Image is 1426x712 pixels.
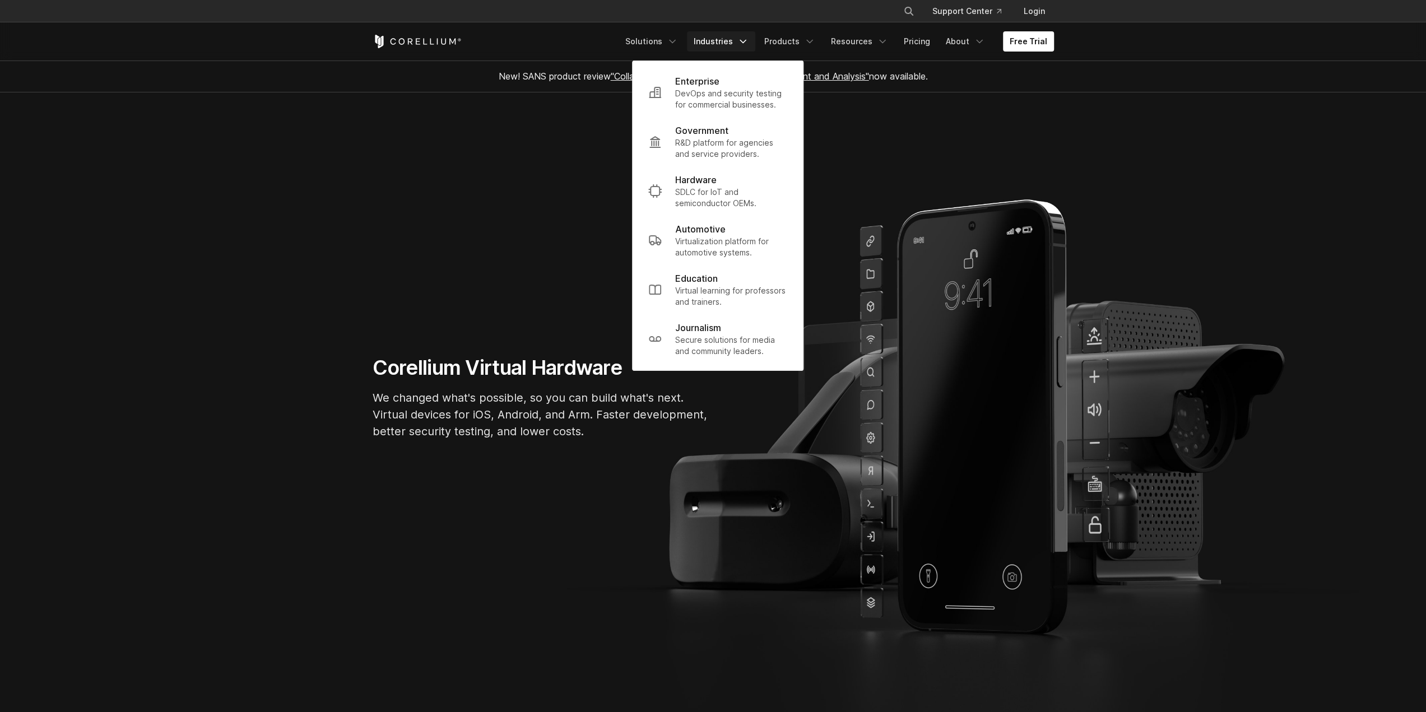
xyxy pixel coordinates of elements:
p: We changed what's possible, so you can build what's next. Virtual devices for iOS, Android, and A... [373,389,709,440]
a: Corellium Home [373,35,462,48]
a: Enterprise DevOps and security testing for commercial businesses. [639,68,796,117]
a: Industries [687,31,755,52]
p: Hardware [675,173,717,187]
a: Solutions [619,31,685,52]
p: Automotive [675,222,726,236]
p: Journalism [675,321,721,334]
a: Resources [824,31,895,52]
p: Enterprise [675,75,719,88]
a: "Collaborative Mobile App Security Development and Analysis" [611,71,869,82]
a: Login [1015,1,1054,21]
span: New! SANS product review now available. [499,71,928,82]
a: Free Trial [1003,31,1054,52]
div: Navigation Menu [619,31,1054,52]
p: SDLC for IoT and semiconductor OEMs. [675,187,787,209]
div: Navigation Menu [890,1,1054,21]
p: Virtualization platform for automotive systems. [675,236,787,258]
h1: Corellium Virtual Hardware [373,355,709,380]
button: Search [899,1,919,21]
p: Virtual learning for professors and trainers. [675,285,787,308]
a: About [939,31,992,52]
a: Support Center [923,1,1010,21]
a: Pricing [897,31,937,52]
p: R&D platform for agencies and service providers. [675,137,787,160]
a: Hardware SDLC for IoT and semiconductor OEMs. [639,166,796,216]
a: Journalism Secure solutions for media and community leaders. [639,314,796,364]
p: Secure solutions for media and community leaders. [675,334,787,357]
a: Government R&D platform for agencies and service providers. [639,117,796,166]
p: DevOps and security testing for commercial businesses. [675,88,787,110]
a: Products [758,31,822,52]
p: Government [675,124,728,137]
a: Automotive Virtualization platform for automotive systems. [639,216,796,265]
a: Education Virtual learning for professors and trainers. [639,265,796,314]
p: Education [675,272,718,285]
